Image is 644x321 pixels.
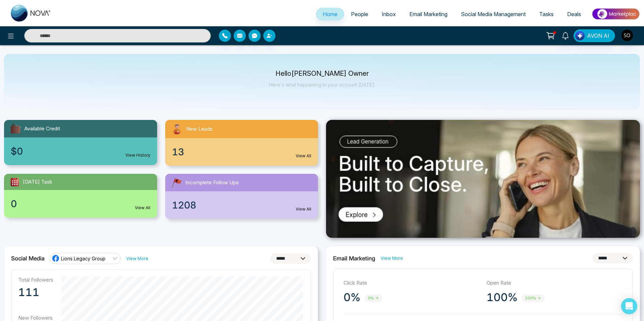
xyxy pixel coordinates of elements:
a: View All [296,153,311,159]
h2: Social Media [11,255,45,262]
a: View More [126,255,148,262]
p: Hello [PERSON_NAME] Owner [269,71,375,76]
img: Market-place.gif [591,6,640,22]
h2: Email Marketing [333,255,375,262]
p: 111 [18,286,53,299]
img: todayTask.svg [9,176,20,187]
img: User Avatar [621,30,633,41]
a: View More [381,255,403,261]
img: Nova CRM Logo [11,5,51,22]
span: AVON AI [587,32,609,40]
span: New Leads [186,125,213,133]
span: Home [323,11,338,18]
img: availableCredit.svg [9,123,22,135]
span: Inbox [382,11,396,18]
span: Lions Legacy Group [61,255,106,262]
img: Lead Flow [575,31,585,40]
img: . [326,120,640,238]
p: 100% [487,291,518,304]
span: [DATE] Task [23,178,52,186]
span: 100% [522,294,545,302]
span: 1208 [172,198,196,212]
a: View All [296,206,311,212]
a: Email Marketing [403,8,454,21]
span: Email Marketing [409,11,447,18]
span: 0 [11,197,17,211]
img: newLeads.svg [171,123,183,135]
a: View All [135,205,150,211]
button: AVON AI [574,29,615,42]
span: Social Media Management [461,11,526,18]
div: Open Intercom Messenger [621,298,637,314]
p: Here's what happening in your account [DATE]. [269,82,375,88]
p: New Followers [18,315,53,321]
span: 13 [172,145,184,159]
a: Incomplete Follow Ups1208View All [161,174,322,219]
span: 0% [364,294,382,302]
img: followUps.svg [171,176,183,189]
a: People [344,8,375,21]
a: Tasks [532,8,560,21]
p: 0% [344,291,360,304]
a: Deals [560,8,588,21]
p: Click Rate [344,279,480,287]
a: Inbox [375,8,403,21]
a: Home [316,8,344,21]
span: Tasks [539,11,554,18]
span: Available Credit [24,125,60,133]
span: Deals [567,11,581,18]
span: People [351,11,368,18]
span: $0 [11,144,23,158]
p: Open Rate [487,279,623,287]
p: Total Followers [18,277,53,283]
a: View History [125,152,150,158]
a: New Leads13View All [161,120,322,166]
span: Incomplete Follow Ups [185,179,239,187]
a: Social Media Management [454,8,532,21]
